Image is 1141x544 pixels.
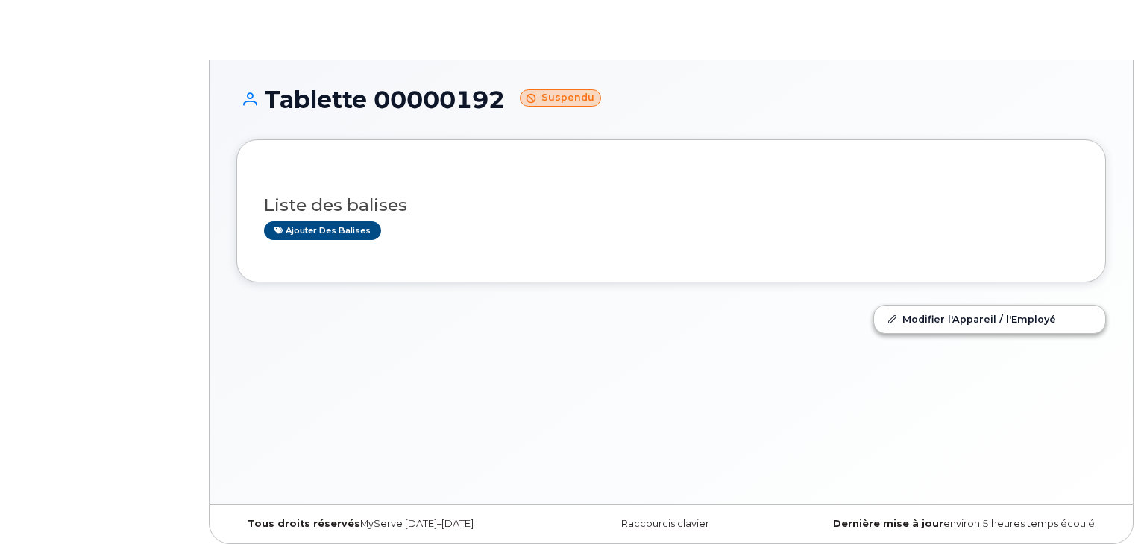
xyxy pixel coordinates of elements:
strong: Dernière mise à jour [833,518,943,529]
small: Suspendu [520,89,601,107]
h1: Tablette 00000192 [236,86,1106,113]
a: Ajouter des balises [264,221,381,240]
a: Modifier l'Appareil / l'Employé [874,306,1105,332]
h3: Liste des balises [264,196,1078,215]
div: environ 5 heures temps écoulé [816,518,1106,530]
strong: Tous droits réservés [248,518,360,529]
div: MyServe [DATE]–[DATE] [236,518,527,530]
a: Raccourcis clavier [621,518,709,529]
